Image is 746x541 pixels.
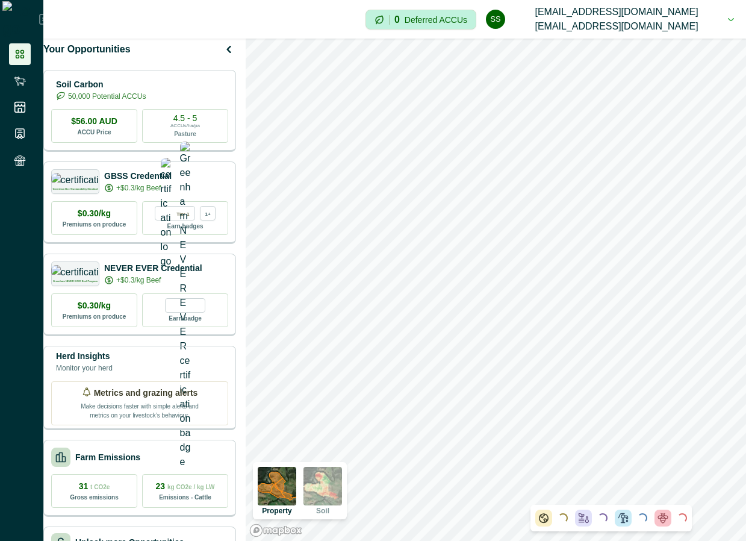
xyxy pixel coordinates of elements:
img: property preview [258,467,296,505]
img: soil preview [303,467,342,505]
p: Tier 1 [176,209,189,217]
p: Monitor your herd [56,363,113,374]
p: Premiums on produce [63,312,126,321]
p: +$0.3/kg Beef [116,275,161,286]
p: Soil Carbon [56,78,146,91]
p: Your Opportunities [43,42,131,57]
p: Deferred ACCUs [405,15,467,24]
p: Pasture [174,130,196,139]
img: certification logo [51,265,100,277]
p: 0 [394,15,400,25]
p: $56.00 AUD [71,115,117,128]
p: NEVER EVER Credential [104,262,202,275]
p: 50,000 Potential ACCUs [68,91,146,102]
p: Herd Insights [56,350,113,363]
p: Property [262,507,291,514]
img: certification logo [161,158,172,269]
p: $0.30/kg [78,207,111,220]
a: Mapbox logo [249,524,302,537]
span: kg CO2e / kg LW [167,484,214,490]
p: 4.5 - 5 [173,114,197,122]
p: Premiums on produce [63,220,126,229]
p: Emissions - Cattle [159,493,211,502]
p: Farm Emissions [75,451,140,464]
img: Greenham NEVER EVER certification badge [180,142,191,469]
p: ACCUs/ha/pa [170,122,200,130]
p: Soil [316,507,329,514]
p: Make decisions faster with simple alerts and metrics on your livestock’s behaviour. [79,399,200,420]
p: ACCU Price [77,128,111,137]
img: certification logo [51,173,100,185]
span: t CO2e [90,484,110,490]
p: $0.30/kg [78,299,111,312]
p: 31 [79,480,110,493]
p: Gross emissions [70,493,119,502]
p: Earn badge [169,313,201,323]
p: +$0.3/kg Beef [116,183,161,193]
div: more credentials avaialble [200,206,216,220]
p: 23 [156,480,215,493]
p: Greenham Beef Sustainability Standard [52,188,98,190]
p: Metrics and grazing alerts [94,387,198,399]
p: Greenham NEVER EVER Beef Program [53,280,98,283]
p: GBSS Credential [104,170,172,183]
p: 1+ [205,209,210,217]
img: Logo [2,1,39,37]
p: Earn badges [167,220,203,231]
